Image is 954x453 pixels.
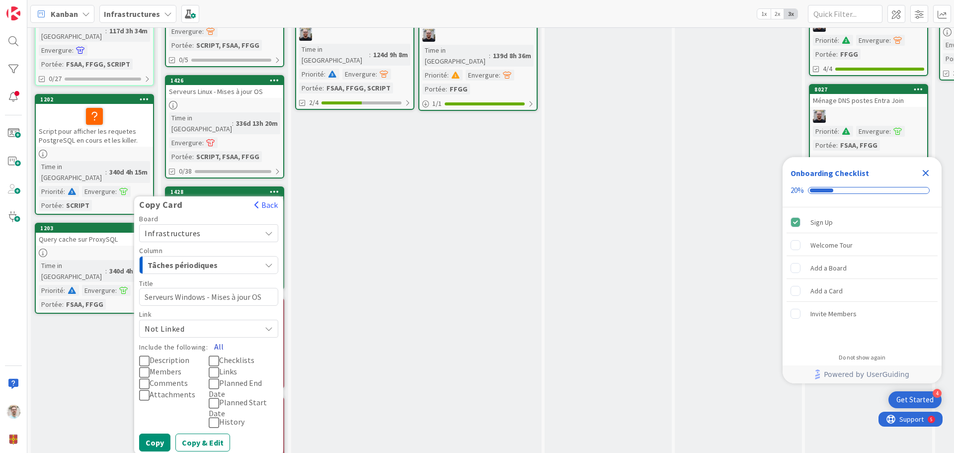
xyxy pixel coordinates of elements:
span: : [115,285,117,296]
span: : [202,137,204,148]
img: AG [6,405,20,419]
a: 8027Ménage DNS postes Entra JoinRFPriorité:Envergure:Portée:FSAA, FFGG2/2 [809,84,928,167]
button: Planned Start Date [209,398,278,417]
div: Envergure [856,35,889,46]
span: : [836,49,838,60]
div: Add a Card is incomplete. [787,280,938,302]
div: 1426 [170,77,283,84]
button: Links [209,367,278,378]
div: FSAA, FFGG [64,299,106,310]
button: Comments [139,378,209,390]
div: Portée [299,83,322,93]
div: Add a Card [810,285,843,297]
div: Welcome Tour is incomplete. [787,234,938,256]
span: : [64,186,65,197]
span: Attachments [150,389,195,399]
div: SCRIPT, FSAA, FFGG [194,40,262,51]
div: Query cache sur ProxySQL [36,233,153,246]
div: FFGG [447,84,470,94]
div: Portée [422,84,446,94]
div: RF [810,110,927,123]
button: Copy & Edit [175,434,230,452]
span: : [838,126,839,137]
img: RF [299,28,312,41]
div: Checklist Container [783,157,942,383]
div: FSAA, FFGG, SCRIPT [64,59,133,70]
button: Back [254,199,278,210]
span: 2/4 [309,97,318,108]
span: Not Linked [145,322,256,336]
div: Invite Members is incomplete. [787,303,938,325]
div: 1/1 [419,97,537,110]
div: 139d 8h 36m [490,50,534,61]
span: 1 / 1 [432,98,442,109]
div: Add a Board is incomplete. [787,257,938,279]
div: Envergure [82,285,115,296]
div: Priorité [39,186,64,197]
div: Footer [783,365,942,383]
span: 1x [757,9,771,19]
div: Checklist items [783,207,942,347]
div: RF [419,29,537,42]
div: Get Started [896,395,934,405]
span: Description [150,355,189,365]
span: Links [219,366,237,376]
span: : [105,266,107,276]
div: 20% [791,186,804,195]
div: FSAA, FFGG, SCRIPT [324,83,393,93]
div: RF [296,28,413,41]
a: 1428Copy CardBackBoardInfrastructuresColumnTâches périodiquesTitleServeurs Windows - Mises à jour... [165,186,284,290]
span: 0/27 [49,74,62,84]
div: 1202Script pour afficher les requetes PostgreSQL en cours et les killer. [36,95,153,147]
span: Kanban [51,8,78,20]
div: Portée [169,40,192,51]
span: : [105,25,107,36]
div: 340d 4h 15m [107,167,150,178]
div: SCRIPT, FSAA, FFGG [194,151,262,162]
span: Infrastructures [145,228,201,238]
div: Open Get Started checklist, remaining modules: 4 [888,391,942,408]
span: Planned Start Date [209,397,267,418]
div: Portée [39,299,62,310]
span: : [115,186,117,197]
a: 1202Script pour afficher les requetes PostgreSQL en cours et les killer.Time in [GEOGRAPHIC_DATA]... [35,94,154,215]
img: RF [422,29,435,42]
label: Include the following: [139,344,208,351]
div: 1426 [166,76,283,85]
div: Priorité [813,126,838,137]
span: : [489,50,490,61]
div: Add a Board [810,262,847,274]
span: 2/2 [823,155,832,165]
span: : [192,151,194,162]
span: : [836,140,838,151]
div: Priorité [422,70,447,81]
div: Close Checklist [918,165,934,181]
span: : [192,40,194,51]
div: Time in [GEOGRAPHIC_DATA] [39,260,105,282]
div: Time in [GEOGRAPHIC_DATA] [169,112,232,134]
button: Attachments [139,390,209,401]
span: : [105,167,107,178]
span: Planned End Date [209,378,262,399]
span: 3x [784,9,797,19]
span: Column [139,247,162,254]
span: 2x [771,9,784,19]
div: Priorité [39,285,64,296]
div: SCRIPT [64,200,92,211]
div: Time in [GEOGRAPHIC_DATA] [39,20,105,42]
div: Time in [GEOGRAPHIC_DATA] [299,44,369,66]
span: : [446,84,447,94]
div: Time in [GEOGRAPHIC_DATA] [422,45,489,67]
a: 1203Query cache sur ProxySQLTime in [GEOGRAPHIC_DATA]:340d 4h 15mPriorité:Envergure:Portée:FSAA, ... [35,223,154,314]
div: 1428Copy CardBackBoardInfrastructuresColumnTâches périodiquesTitleServeurs Windows - Mises à jour... [166,187,283,209]
div: 1203 [36,224,153,233]
div: Welcome Tour [810,239,853,251]
span: : [62,299,64,310]
div: FSAA, FFGG [838,140,880,151]
span: Checklists [219,355,254,365]
div: Ménage DNS postes Entra Join [810,94,927,107]
div: 1426Serveurs Linux - Mises à jour OS [166,76,283,98]
span: : [202,26,204,37]
div: 124d 9h 8m [371,49,410,60]
div: 340d 4h 15m [107,266,150,276]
